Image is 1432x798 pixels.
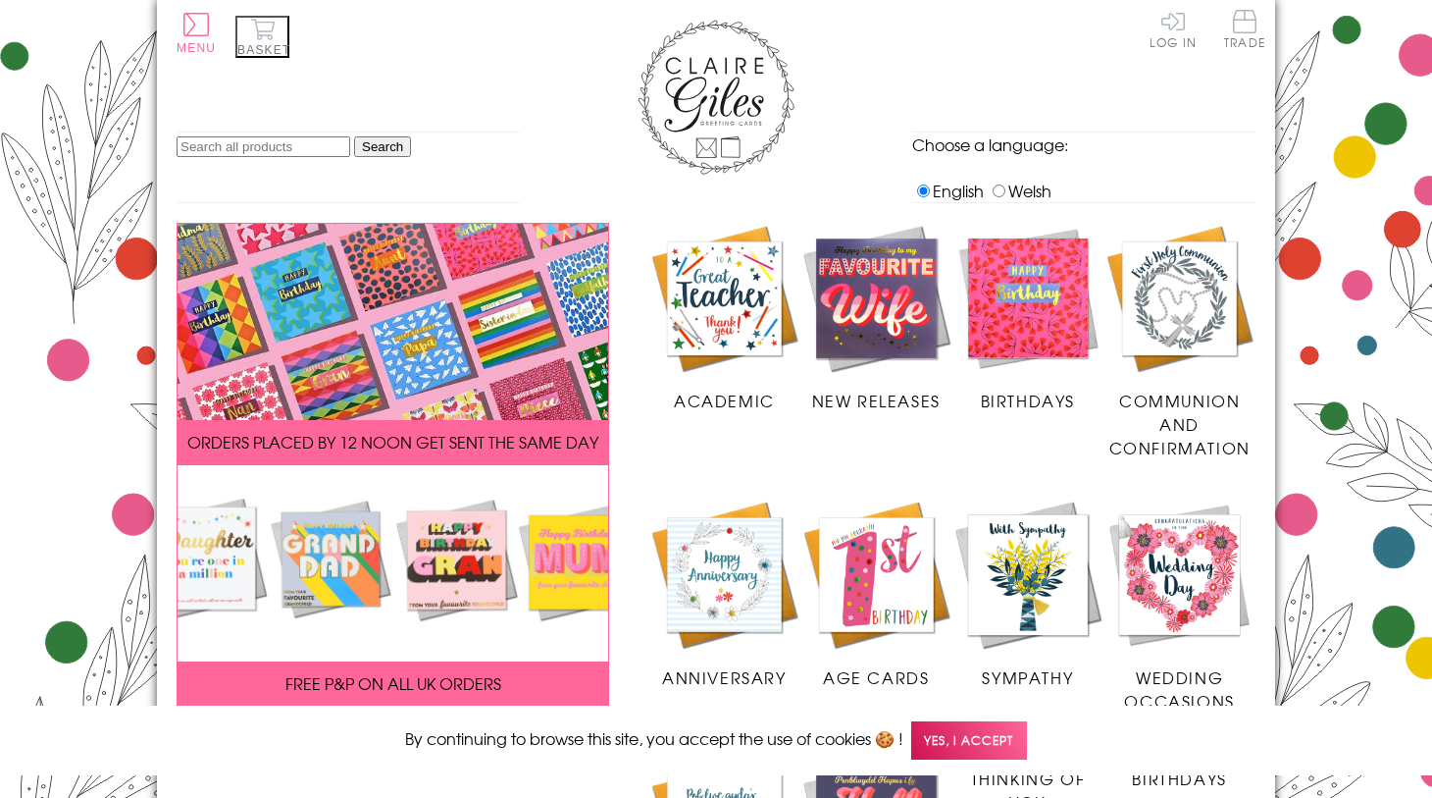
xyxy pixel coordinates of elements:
label: English [912,179,984,202]
a: Age Cards [800,499,952,689]
button: Basket [235,16,289,58]
p: Choose a language: [912,133,1255,156]
input: English [917,185,930,197]
a: Anniversary [648,499,800,689]
a: Academic [648,223,800,413]
a: Birthdays [952,223,1104,413]
a: Sympathy [952,499,1104,689]
span: Communion and Confirmation [1109,389,1251,459]
span: Academic [674,389,775,412]
input: Welsh [993,185,1005,197]
a: New Releases [800,223,952,413]
span: New Releases [812,389,941,412]
span: ORDERS PLACED BY 12 NOON GET SENT THE SAME DAY [187,430,598,453]
input: Search [354,136,411,157]
button: Menu [177,13,216,55]
label: Welsh [988,179,1051,202]
a: Trade [1224,10,1265,52]
span: FREE P&P ON ALL UK ORDERS [285,671,501,695]
span: Sympathy [982,665,1073,689]
span: Yes, I accept [911,721,1027,760]
span: Wedding Occasions [1124,665,1234,713]
span: Menu [177,41,216,55]
a: Communion and Confirmation [1103,223,1255,460]
span: Trade [1224,10,1265,48]
span: Birthdays [981,389,1075,412]
img: Claire Giles Greetings Cards [638,20,794,175]
span: Anniversary [662,665,787,689]
span: Age Cards [823,665,929,689]
span: Birthdays [1132,767,1226,790]
a: Log In [1150,10,1197,48]
input: Search all products [177,136,350,157]
a: Wedding Occasions [1103,499,1255,713]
